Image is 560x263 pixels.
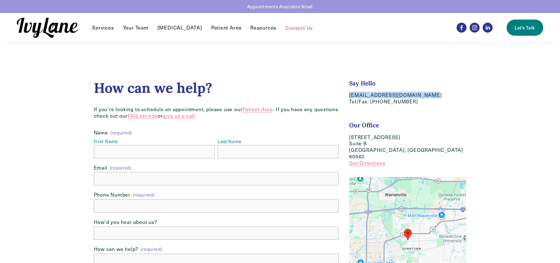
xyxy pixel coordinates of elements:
a: Your Team [123,24,148,31]
span: Resources [250,25,276,31]
span: Services [92,25,114,31]
p: [STREET_ADDRESS] Suite B [GEOGRAPHIC_DATA], [GEOGRAPHIC_DATA] 60563 [349,134,466,166]
a: Contact Us [285,24,313,31]
strong: Say Hello [349,79,376,87]
span: Name [94,129,108,136]
a: LinkedIn [483,23,493,33]
a: Instagram [470,23,480,33]
h2: How can we help? [94,79,339,96]
div: Ivy Lane Counseling 618 West 5th Ave Suite B Naperville, IL 60563 [404,229,412,240]
a: folder dropdown [250,24,276,31]
a: [MEDICAL_DATA] [157,24,202,31]
a: Patient Area [243,106,273,112]
span: (required) [141,246,162,252]
a: FAQ section [128,112,158,119]
span: Phone Number [94,192,131,198]
a: Let's Talk [507,20,543,36]
span: How'd you hear about us? [94,219,157,225]
img: Ivy Lane Counseling &mdash; Therapy that works for you [17,18,78,38]
p: [EMAIL_ADDRESS][DOMAIN_NAME] Tel/Fax: [PHONE_NUMBER] [349,92,466,105]
span: (required) [111,130,132,135]
span: Email [94,165,107,171]
span: How can we help? [94,246,139,252]
a: Facebook [457,23,467,33]
p: If you’re looking to schedule an appointment, please use our . If you have any questions check ou... [94,106,339,119]
span: (required) [133,193,154,197]
a: folder dropdown [92,24,114,31]
div: Last Name [218,138,339,145]
a: Patient Area [211,24,242,31]
div: First Name [94,138,215,145]
a: give us a call [163,112,195,119]
span: (required) [110,165,131,171]
a: Get Directions [349,160,385,166]
strong: Our Office [349,121,379,129]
